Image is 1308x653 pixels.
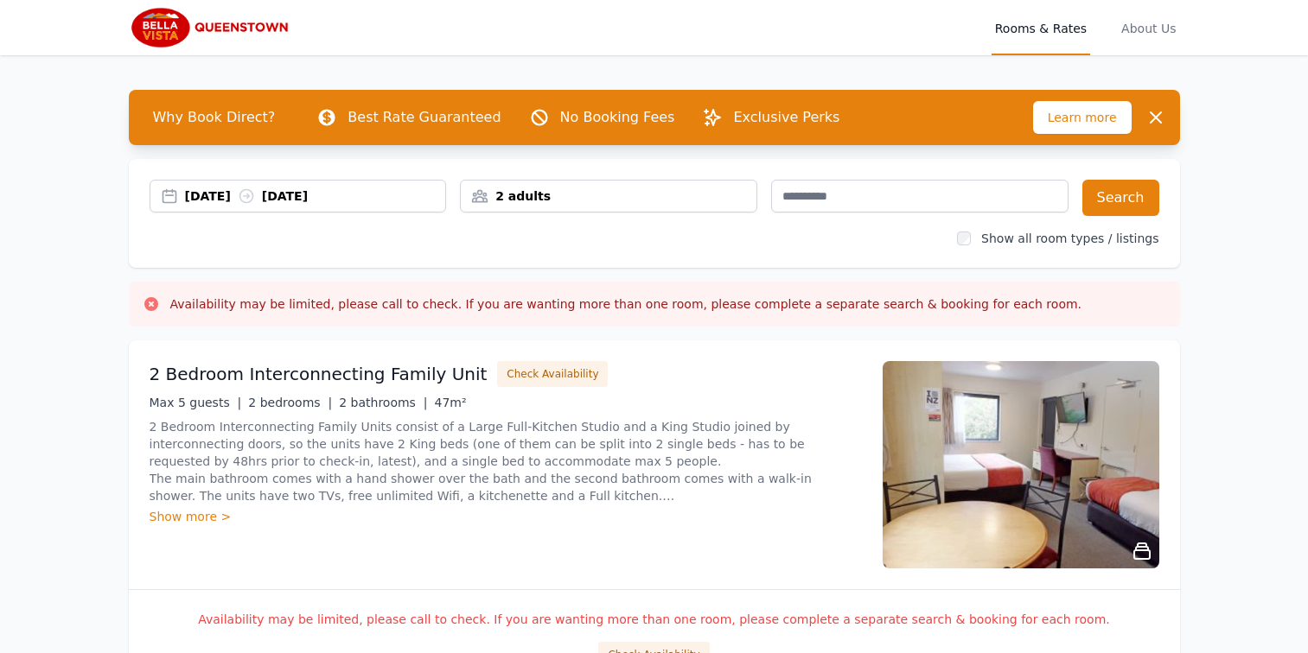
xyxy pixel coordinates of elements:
p: Best Rate Guaranteed [348,107,501,128]
span: 2 bedrooms | [248,396,332,409]
p: Exclusive Perks [733,107,839,128]
label: Show all room types / listings [981,231,1158,245]
h3: 2 Bedroom Interconnecting Family Unit [150,362,488,386]
div: 2 adults [461,187,756,205]
p: No Booking Fees [560,107,675,128]
span: Max 5 guests | [150,396,242,409]
span: 2 bathrooms | [339,396,427,409]
h3: Availability may be limited, please call to check. If you are wanting more than one room, please ... [170,295,1082,313]
span: Why Book Direct? [139,100,290,135]
button: Check Availability [497,361,608,387]
p: Availability may be limited, please call to check. If you are wanting more than one room, please ... [150,611,1159,628]
button: Search [1082,180,1159,216]
span: 47m² [435,396,467,409]
span: Learn more [1033,101,1132,134]
img: Bella Vista Queenstown [129,7,295,48]
div: [DATE] [DATE] [185,187,446,205]
div: Show more > [150,508,862,525]
p: 2 Bedroom Interconnecting Family Units consist of a Large Full-Kitchen Studio and a King Studio j... [150,418,862,504]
